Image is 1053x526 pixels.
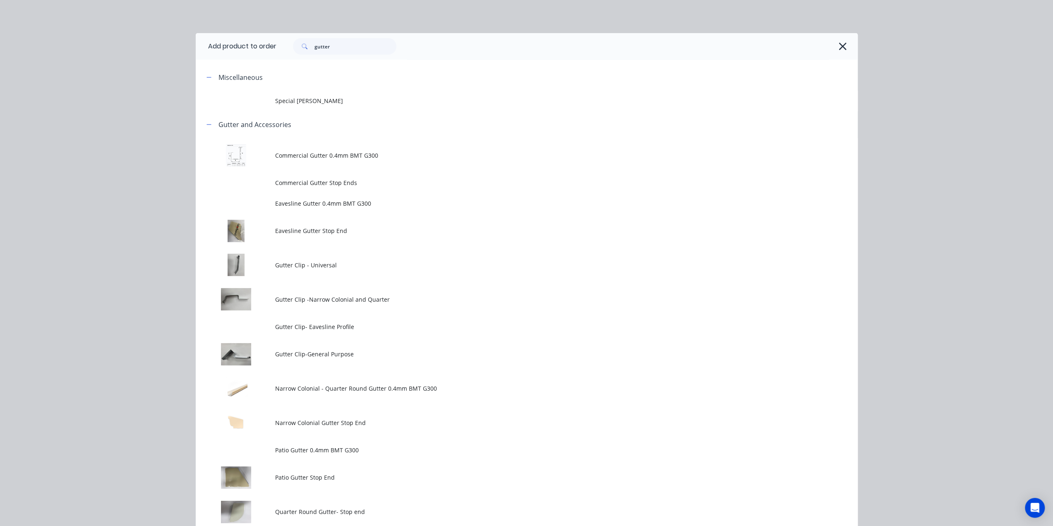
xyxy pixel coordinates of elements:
span: Commercial Gutter Stop Ends [275,178,741,187]
span: Eavesline Gutter Stop End [275,226,741,235]
span: Gutter Clip -Narrow Colonial and Quarter [275,295,741,304]
div: Add product to order [196,33,276,60]
div: Open Intercom Messenger [1025,498,1045,518]
span: Commercial Gutter 0.4mm BMT G300 [275,151,741,160]
span: Quarter Round Gutter- Stop end [275,507,741,516]
span: Narrow Colonial Gutter Stop End [275,418,741,427]
span: Gutter Clip- Eavesline Profile [275,322,741,331]
span: Gutter Clip-General Purpose [275,350,741,358]
span: Eavesline Gutter 0.4mm BMT G300 [275,199,741,208]
span: Patio Gutter 0.4mm BMT G300 [275,446,741,454]
input: Search... [314,38,396,55]
div: Gutter and Accessories [218,120,291,130]
span: Gutter Clip - Universal [275,261,741,269]
span: Patio Gutter Stop End [275,473,741,482]
span: Special [PERSON_NAME] [275,96,741,105]
span: Narrow Colonial - Quarter Round Gutter 0.4mm BMT G300 [275,384,741,393]
div: Miscellaneous [218,72,263,82]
